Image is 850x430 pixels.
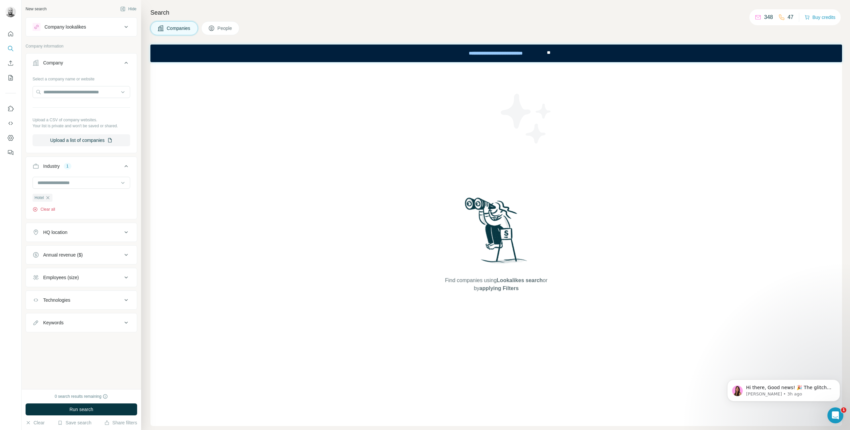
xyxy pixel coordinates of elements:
iframe: Intercom live chat [827,407,843,423]
p: 348 [764,13,773,21]
button: HQ location [26,224,137,240]
div: Industry [43,163,60,169]
button: Buy credits [805,13,835,22]
button: Keywords [26,315,137,331]
img: Surfe Illustration - Stars [496,89,556,149]
button: Save search [57,419,91,426]
div: New search [26,6,46,12]
button: My lists [5,72,16,84]
span: 1 [841,407,846,413]
p: Upload a CSV of company websites. [33,117,130,123]
p: Message from Aurélie, sent 3h ago [29,26,115,32]
button: Use Surfe API [5,117,16,129]
button: Quick start [5,28,16,40]
iframe: Banner [150,45,842,62]
button: Hide [116,4,141,14]
img: Avatar [5,7,16,17]
div: Select a company name or website [33,73,130,82]
button: Use Surfe on LinkedIn [5,103,16,115]
div: 0 search results remaining [55,393,108,399]
button: Search [5,43,16,54]
p: 47 [788,13,794,21]
button: Share filters [104,419,137,426]
span: Lookalikes search [497,277,543,283]
button: Clear all [33,206,55,212]
button: Clear [26,419,44,426]
button: Run search [26,403,137,415]
div: Technologies [43,297,70,303]
button: Employees (size) [26,269,137,285]
button: Company lookalikes [26,19,137,35]
button: Dashboard [5,132,16,144]
span: Find companies using or by [443,276,549,292]
div: HQ location [43,229,67,236]
div: Company lookalikes [44,24,86,30]
span: Hi there, Good news! 🎉 The glitch with the contact enrichment is now fixed and live so you should... [29,19,115,71]
p: Your list is private and won't be saved or shared. [33,123,130,129]
button: Company [26,55,137,73]
span: applying Filters [479,285,519,291]
button: Industry1 [26,158,137,177]
span: People [217,25,233,32]
span: Hotel [35,195,44,201]
img: Surfe Illustration - Woman searching with binoculars [462,196,531,270]
span: Companies [167,25,191,32]
div: Employees (size) [43,274,79,281]
button: Annual revenue ($) [26,247,137,263]
iframe: Intercom notifications message [717,366,850,412]
div: Keywords [43,319,63,326]
span: Run search [69,406,93,413]
p: Company information [26,43,137,49]
button: Upload a list of companies [33,134,130,146]
button: Feedback [5,147,16,159]
button: Enrich CSV [5,57,16,69]
div: 1 [64,163,71,169]
div: Company [43,59,63,66]
div: Annual revenue ($) [43,252,83,258]
button: Technologies [26,292,137,308]
h4: Search [150,8,842,17]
